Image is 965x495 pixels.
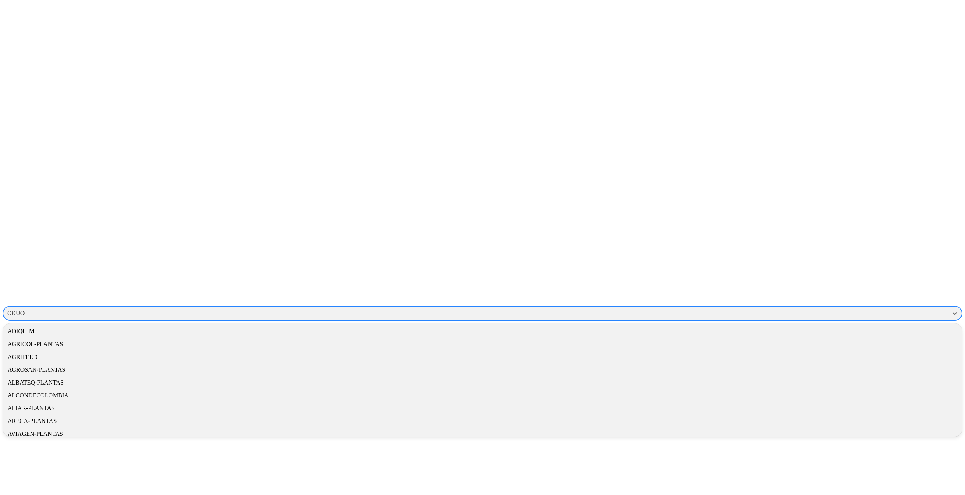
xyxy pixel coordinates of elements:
[3,402,962,415] div: ALIAR-PLANTAS
[3,363,962,376] div: AGROSAN-PLANTAS
[3,338,962,351] div: AGRICOL-PLANTAS
[3,415,962,428] div: ARECA-PLANTAS
[3,351,962,363] div: AGRIFEED
[3,325,962,338] div: ADIQUIM
[7,310,25,317] div: OKUO
[3,428,962,440] div: AVIAGEN-PLANTAS
[3,389,962,402] div: ALCONDECOLOMBIA
[3,376,962,389] div: ALBATEQ-PLANTAS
